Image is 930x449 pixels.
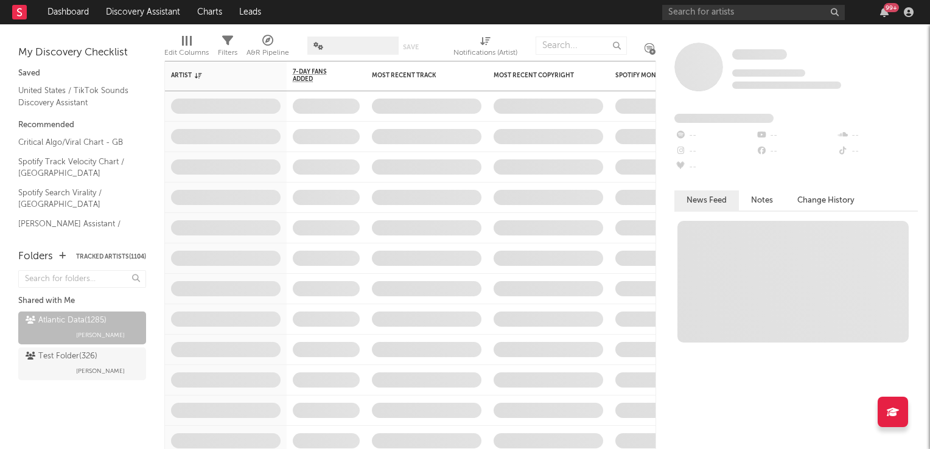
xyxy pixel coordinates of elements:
[732,49,787,61] a: Some Artist
[837,144,918,159] div: --
[884,3,899,12] div: 99 +
[536,37,627,55] input: Search...
[674,144,755,159] div: --
[246,46,289,60] div: A&R Pipeline
[18,249,53,264] div: Folders
[732,69,805,77] span: Tracking Since: [DATE]
[837,128,918,144] div: --
[372,72,463,79] div: Most Recent Track
[18,155,134,180] a: Spotify Track Velocity Chart / [GEOGRAPHIC_DATA]
[755,128,836,144] div: --
[26,313,107,328] div: Atlantic Data ( 1285 )
[674,114,774,123] span: Fans Added by Platform
[76,364,125,378] span: [PERSON_NAME]
[739,190,785,211] button: Notes
[453,30,517,66] div: Notifications (Artist)
[18,217,134,242] a: [PERSON_NAME] Assistant / [GEOGRAPHIC_DATA]
[674,128,755,144] div: --
[785,190,867,211] button: Change History
[18,312,146,344] a: Atlantic Data(1285)[PERSON_NAME]
[18,136,134,149] a: Critical Algo/Viral Chart - GB
[18,186,134,211] a: Spotify Search Virality / [GEOGRAPHIC_DATA]
[246,30,289,66] div: A&R Pipeline
[218,46,237,60] div: Filters
[755,144,836,159] div: --
[164,46,209,60] div: Edit Columns
[615,72,707,79] div: Spotify Monthly Listeners
[171,72,262,79] div: Artist
[732,49,787,60] span: Some Artist
[26,349,97,364] div: Test Folder ( 326 )
[674,190,739,211] button: News Feed
[674,159,755,175] div: --
[662,5,845,20] input: Search for artists
[218,30,237,66] div: Filters
[18,294,146,308] div: Shared with Me
[18,118,146,133] div: Recommended
[18,84,134,109] a: United States / TikTok Sounds Discovery Assistant
[293,68,341,83] span: 7-Day Fans Added
[18,46,146,60] div: My Discovery Checklist
[76,328,125,343] span: [PERSON_NAME]
[76,254,146,260] button: Tracked Artists(1104)
[880,7,889,17] button: 99+
[18,66,146,81] div: Saved
[732,82,841,89] span: 0 fans last week
[453,46,517,60] div: Notifications (Artist)
[403,44,419,50] button: Save
[18,270,146,288] input: Search for folders...
[164,30,209,66] div: Edit Columns
[494,72,585,79] div: Most Recent Copyright
[18,347,146,380] a: Test Folder(326)[PERSON_NAME]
